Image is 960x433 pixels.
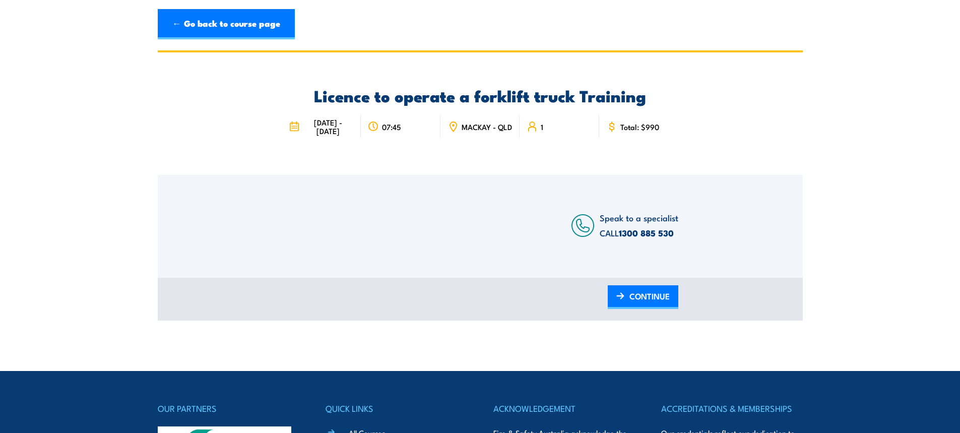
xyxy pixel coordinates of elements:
[158,401,299,415] h4: OUR PARTNERS
[541,122,543,131] span: 1
[493,401,634,415] h4: ACKNOWLEDGEMENT
[302,118,354,135] span: [DATE] - [DATE]
[158,9,295,39] a: ← Go back to course page
[661,401,802,415] h4: ACCREDITATIONS & MEMBERSHIPS
[326,401,467,415] h4: QUICK LINKS
[629,283,670,310] span: CONTINUE
[619,226,674,239] a: 1300 885 530
[382,122,401,131] span: 07:45
[608,285,678,309] a: CONTINUE
[462,122,512,131] span: MACKAY - QLD
[282,88,678,102] h2: Licence to operate a forklift truck Training
[620,122,659,131] span: Total: $990
[600,211,678,239] span: Speak to a specialist CALL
